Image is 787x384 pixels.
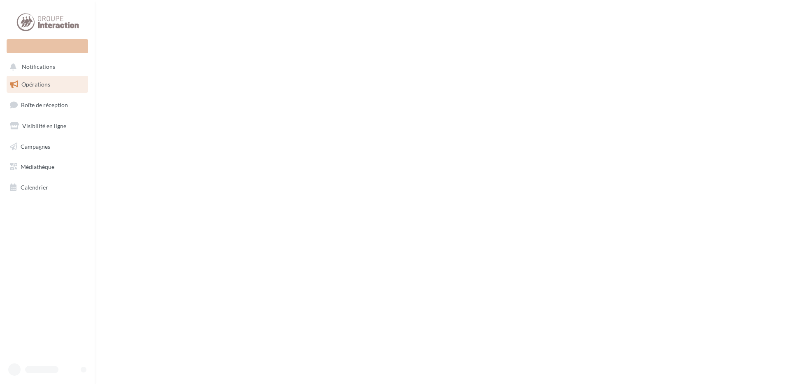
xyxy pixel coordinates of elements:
[21,163,54,170] span: Médiathèque
[5,96,90,114] a: Boîte de réception
[22,63,55,70] span: Notifications
[7,39,88,53] div: Nouvelle campagne
[21,143,50,150] span: Campagnes
[5,158,90,176] a: Médiathèque
[5,138,90,155] a: Campagnes
[22,122,66,129] span: Visibilité en ligne
[5,179,90,196] a: Calendrier
[5,117,90,135] a: Visibilité en ligne
[21,81,50,88] span: Opérations
[5,76,90,93] a: Opérations
[21,184,48,191] span: Calendrier
[21,101,68,108] span: Boîte de réception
